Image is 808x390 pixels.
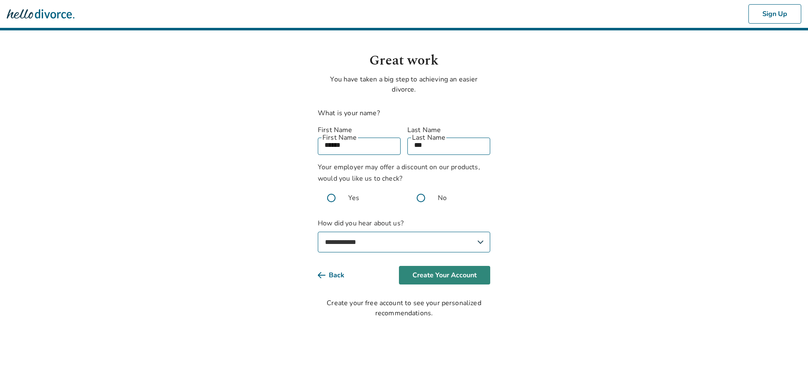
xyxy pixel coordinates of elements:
span: Your employer may offer a discount on our products, would you like us to check? [318,162,480,183]
span: Yes [348,193,359,203]
img: Hello Divorce Logo [7,5,74,22]
label: What is your name? [318,108,380,118]
label: Last Name [407,125,490,135]
h1: Great work [318,51,490,71]
button: Create Your Account [399,266,490,284]
div: Create your free account to see your personalized recommendations. [318,298,490,318]
button: Sign Up [748,4,801,24]
label: How did you hear about us? [318,218,490,252]
p: You have taken a big step to achieving an easier divorce. [318,74,490,95]
span: No [438,193,447,203]
select: How did you hear about us? [318,232,490,252]
label: First Name [318,125,401,135]
iframe: Chat Widget [766,349,808,390]
button: Back [318,266,358,284]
